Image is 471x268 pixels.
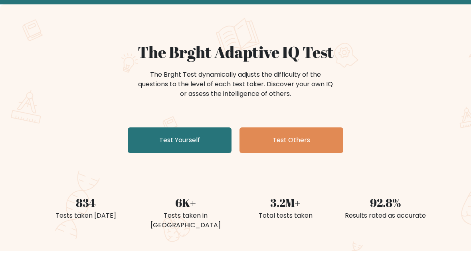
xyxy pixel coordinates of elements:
div: Tests taken in [GEOGRAPHIC_DATA] [141,211,231,230]
div: 834 [41,195,131,212]
a: Test Yourself [128,128,232,153]
h1: The Brght Adaptive IQ Test [41,43,430,62]
div: The Brght Test dynamically adjusts the difficulty of the questions to the level of each test take... [136,70,335,99]
a: Test Others [239,128,343,153]
div: 92.8% [340,195,430,212]
div: Total tests taken [240,211,330,221]
div: 6K+ [141,195,231,212]
div: Tests taken [DATE] [41,211,131,221]
div: Results rated as accurate [340,211,430,221]
div: 3.2M+ [240,195,330,212]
